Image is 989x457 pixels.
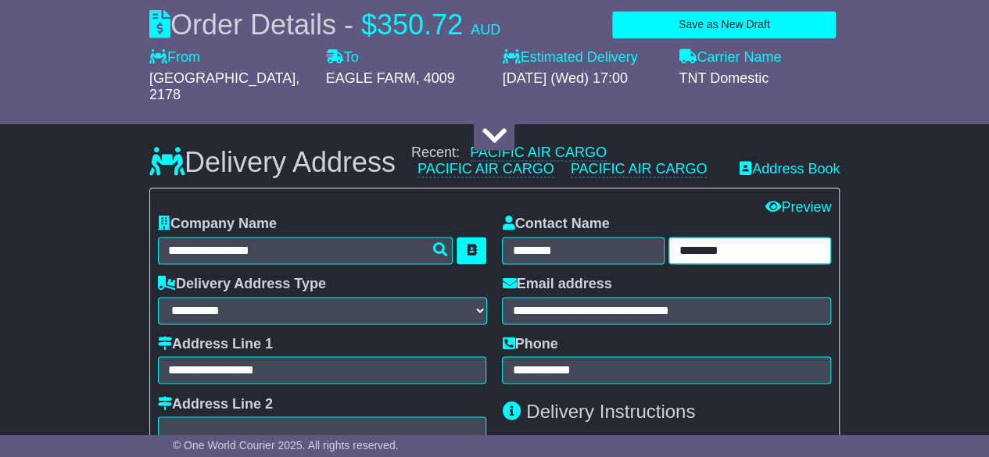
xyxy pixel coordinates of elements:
[471,22,500,37] span: AUD
[158,276,326,293] label: Delivery Address Type
[526,400,695,421] span: Delivery Instructions
[158,216,277,233] label: Company Name
[149,8,500,41] div: Order Details -
[411,145,724,178] div: Recent:
[158,336,273,353] label: Address Line 1
[765,199,831,215] a: Preview
[158,395,273,412] label: Address Line 2
[502,70,663,87] div: [DATE] (Wed) 17:00
[149,147,396,178] h3: Delivery Address
[416,70,455,86] span: , 4009
[612,11,836,38] button: Save as New Draft
[679,49,781,66] label: Carrier Name
[417,161,554,177] a: PACIFIC AIR CARGO
[326,49,359,66] label: To
[173,439,399,452] span: © One World Courier 2025. All rights reserved.
[502,336,557,353] label: Phone
[470,145,607,161] a: PACIFIC AIR CARGO
[149,70,296,86] span: [GEOGRAPHIC_DATA]
[502,216,609,233] label: Contact Name
[571,161,708,177] a: PACIFIC AIR CARGO
[377,9,463,41] span: 350.72
[502,276,611,293] label: Email address
[679,70,840,87] div: TNT Domestic
[326,70,416,86] span: EAGLE FARM
[361,9,377,41] span: $
[149,49,200,66] label: From
[740,161,840,177] a: Address Book
[149,70,299,103] span: , 2178
[502,49,663,66] label: Estimated Delivery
